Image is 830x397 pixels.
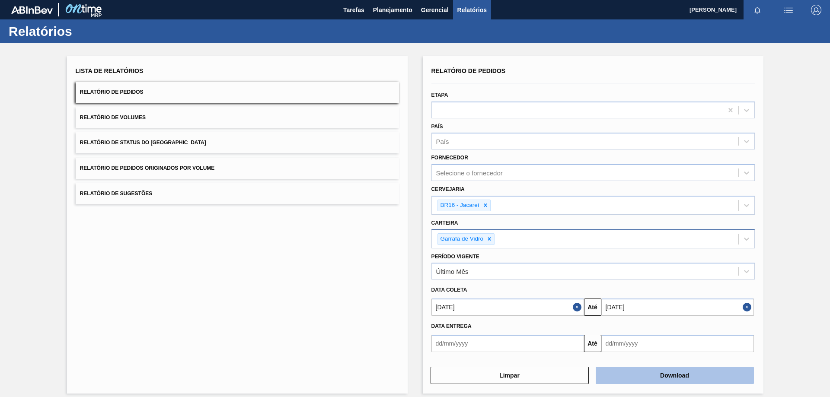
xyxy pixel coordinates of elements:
[596,367,754,384] button: Download
[80,165,215,171] span: Relatório de Pedidos Originados por Volume
[601,299,754,316] input: dd/mm/yyyy
[80,140,206,146] span: Relatório de Status do [GEOGRAPHIC_DATA]
[431,367,589,384] button: Limpar
[76,67,144,74] span: Lista de Relatórios
[431,124,443,130] label: País
[584,299,601,316] button: Até
[431,155,468,161] label: Fornecedor
[743,299,754,316] button: Close
[431,67,506,74] span: Relatório de Pedidos
[431,287,467,293] span: Data coleta
[436,169,503,177] div: Selecione o fornecedor
[431,299,584,316] input: dd/mm/yyyy
[9,26,162,36] h1: Relatórios
[76,107,399,128] button: Relatório de Volumes
[436,138,449,145] div: País
[76,183,399,204] button: Relatório de Sugestões
[80,89,144,95] span: Relatório de Pedidos
[343,5,364,15] span: Tarefas
[584,335,601,352] button: Até
[783,5,794,15] img: userActions
[431,220,458,226] label: Carteira
[80,191,153,197] span: Relatório de Sugestões
[431,254,479,260] label: Período Vigente
[573,299,584,316] button: Close
[438,234,485,245] div: Garrafa de Vidro
[601,335,754,352] input: dd/mm/yyyy
[76,132,399,153] button: Relatório de Status do [GEOGRAPHIC_DATA]
[438,200,481,211] div: BR16 - Jacareí
[744,4,771,16] button: Notificações
[436,268,469,275] div: Último Mês
[431,323,472,329] span: Data entrega
[76,158,399,179] button: Relatório de Pedidos Originados por Volume
[811,5,821,15] img: Logout
[457,5,487,15] span: Relatórios
[431,92,448,98] label: Etapa
[76,82,399,103] button: Relatório de Pedidos
[421,5,449,15] span: Gerencial
[431,335,584,352] input: dd/mm/yyyy
[373,5,412,15] span: Planejamento
[431,186,465,192] label: Cervejaria
[80,114,146,121] span: Relatório de Volumes
[11,6,53,14] img: TNhmsLtSVTkK8tSr43FrP2fwEKptu5GPRR3wAAAABJRU5ErkJggg==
